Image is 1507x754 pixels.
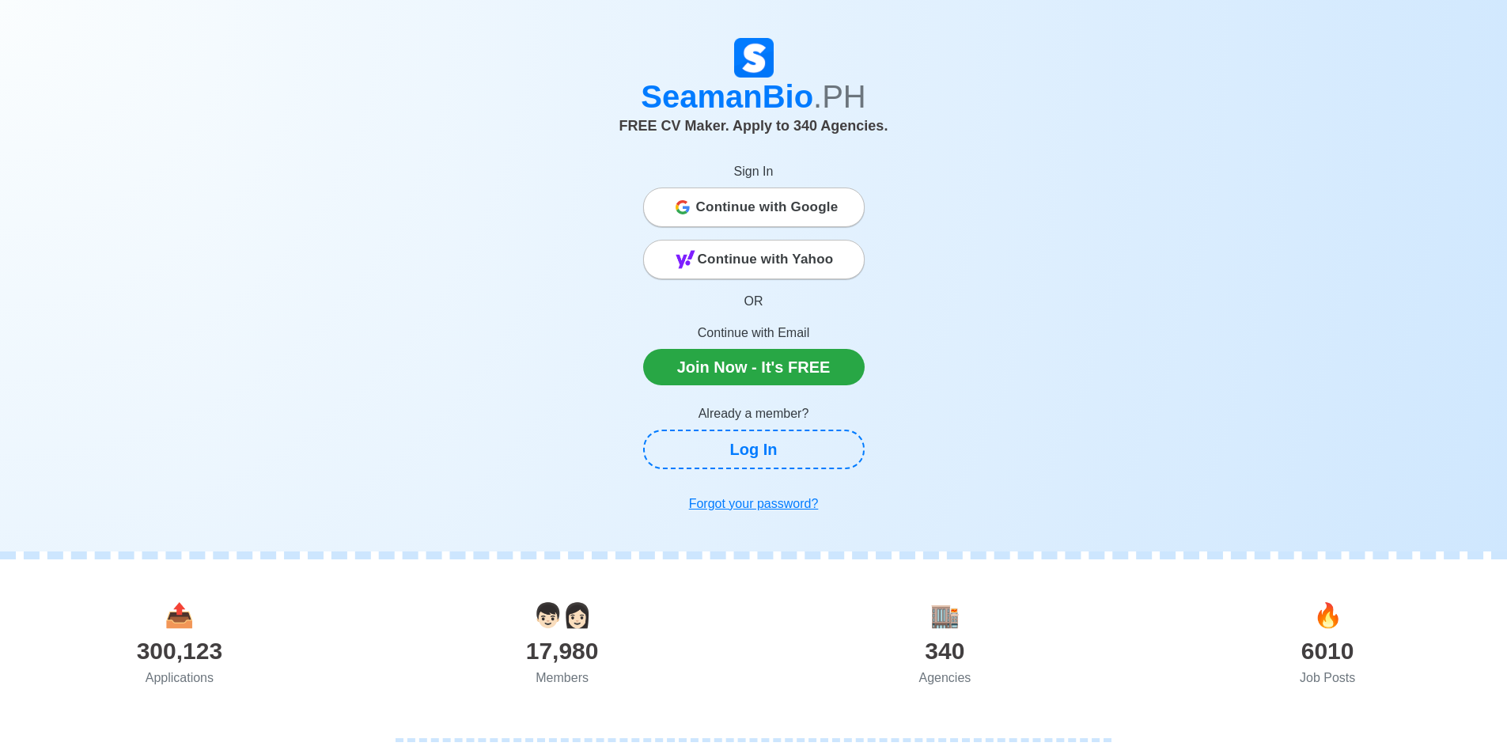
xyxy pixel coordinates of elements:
[698,244,834,275] span: Continue with Yahoo
[754,669,1137,688] div: Agencies
[930,602,960,628] span: agencies
[619,118,888,134] span: FREE CV Maker. Apply to 340 Agencies.
[643,240,865,279] button: Continue with Yahoo
[734,38,774,78] img: Logo
[643,430,865,469] a: Log In
[643,292,865,311] p: OR
[165,602,194,628] span: applications
[371,669,754,688] div: Members
[643,488,865,520] a: Forgot your password?
[643,404,865,423] p: Already a member?
[813,79,866,114] span: .PH
[371,633,754,669] div: 17,980
[643,324,865,343] p: Continue with Email
[696,191,839,223] span: Continue with Google
[1313,602,1342,628] span: jobs
[643,162,865,181] p: Sign In
[643,188,865,227] button: Continue with Google
[689,497,819,510] u: Forgot your password?
[533,602,592,628] span: users
[643,349,865,385] a: Join Now - It's FREE
[754,633,1137,669] div: 340
[315,78,1193,116] h1: SeamanBio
